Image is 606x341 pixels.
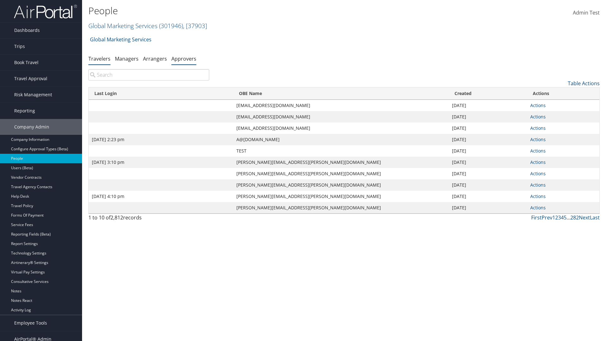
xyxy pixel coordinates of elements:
[558,214,561,221] a: 3
[449,134,527,145] td: [DATE]
[88,55,110,62] a: Travelers
[449,145,527,157] td: [DATE]
[14,22,40,38] span: Dashboards
[233,202,449,213] td: [PERSON_NAME][EMAIL_ADDRESS][PERSON_NAME][DOMAIN_NAME]
[530,170,546,176] a: Actions
[14,315,47,331] span: Employee Tools
[570,214,579,221] a: 282
[14,55,39,70] span: Book Travel
[233,157,449,168] td: [PERSON_NAME][EMAIL_ADDRESS][PERSON_NAME][DOMAIN_NAME]
[233,168,449,179] td: [PERSON_NAME][EMAIL_ADDRESS][PERSON_NAME][DOMAIN_NAME]
[579,214,590,221] a: Next
[88,4,429,17] h1: People
[159,21,183,30] span: ( 301946 )
[449,111,527,123] td: [DATE]
[14,4,77,19] img: airportal-logo.png
[449,168,527,179] td: [DATE]
[233,100,449,111] td: [EMAIL_ADDRESS][DOMAIN_NAME]
[14,87,52,103] span: Risk Management
[14,71,47,87] span: Travel Approval
[449,87,527,100] th: Created: activate to sort column ascending
[14,119,49,135] span: Company Admin
[89,191,233,202] td: [DATE] 4:10 pm
[88,69,209,81] input: Search
[14,103,35,119] span: Reporting
[233,191,449,202] td: [PERSON_NAME][EMAIL_ADDRESS][PERSON_NAME][DOMAIN_NAME]
[88,21,207,30] a: Global Marketing Services
[555,214,558,221] a: 2
[233,87,449,100] th: OBE Name: activate to sort column ascending
[88,214,209,224] div: 1 to 10 of records
[233,123,449,134] td: [EMAIL_ADDRESS][DOMAIN_NAME]
[449,191,527,202] td: [DATE]
[449,100,527,111] td: [DATE]
[233,145,449,157] td: TEST
[171,55,196,62] a: Approvers
[590,214,600,221] a: Last
[530,193,546,199] a: Actions
[530,148,546,154] a: Actions
[530,125,546,131] a: Actions
[89,134,233,145] td: [DATE] 2:23 pm
[531,214,542,221] a: First
[530,182,546,188] a: Actions
[573,9,600,16] span: Admin Test
[14,39,25,54] span: Trips
[110,214,123,221] span: 2,812
[527,87,599,100] th: Actions
[552,214,555,221] a: 1
[449,157,527,168] td: [DATE]
[449,202,527,213] td: [DATE]
[530,159,546,165] a: Actions
[530,102,546,108] a: Actions
[233,134,449,145] td: A@[DOMAIN_NAME]
[568,80,600,87] a: Table Actions
[183,21,207,30] span: , [ 37903 ]
[530,136,546,142] a: Actions
[573,3,600,23] a: Admin Test
[449,179,527,191] td: [DATE]
[233,179,449,191] td: [PERSON_NAME][EMAIL_ADDRESS][PERSON_NAME][DOMAIN_NAME]
[542,214,552,221] a: Prev
[89,87,233,100] th: Last Login: activate to sort column ascending
[567,214,570,221] span: …
[561,214,564,221] a: 4
[89,157,233,168] td: [DATE] 3:10 pm
[90,33,151,46] a: Global Marketing Services
[115,55,139,62] a: Managers
[530,114,546,120] a: Actions
[564,214,567,221] a: 5
[233,111,449,123] td: [EMAIL_ADDRESS][DOMAIN_NAME]
[530,205,546,211] a: Actions
[143,55,167,62] a: Arrangers
[449,123,527,134] td: [DATE]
